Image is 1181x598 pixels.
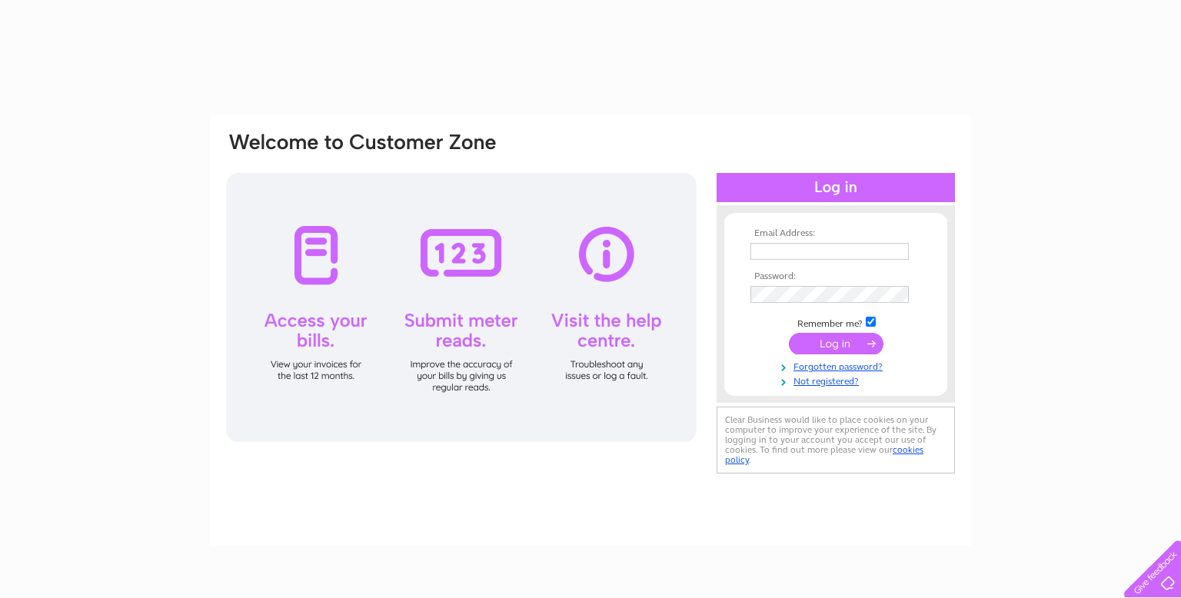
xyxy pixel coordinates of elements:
th: Password: [747,271,925,282]
a: Forgotten password? [750,358,925,373]
th: Email Address: [747,228,925,239]
div: Clear Business would like to place cookies on your computer to improve your experience of the sit... [717,407,955,473]
a: Not registered? [750,373,925,387]
a: cookies policy [725,444,923,465]
td: Remember me? [747,314,925,330]
input: Submit [789,333,883,354]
